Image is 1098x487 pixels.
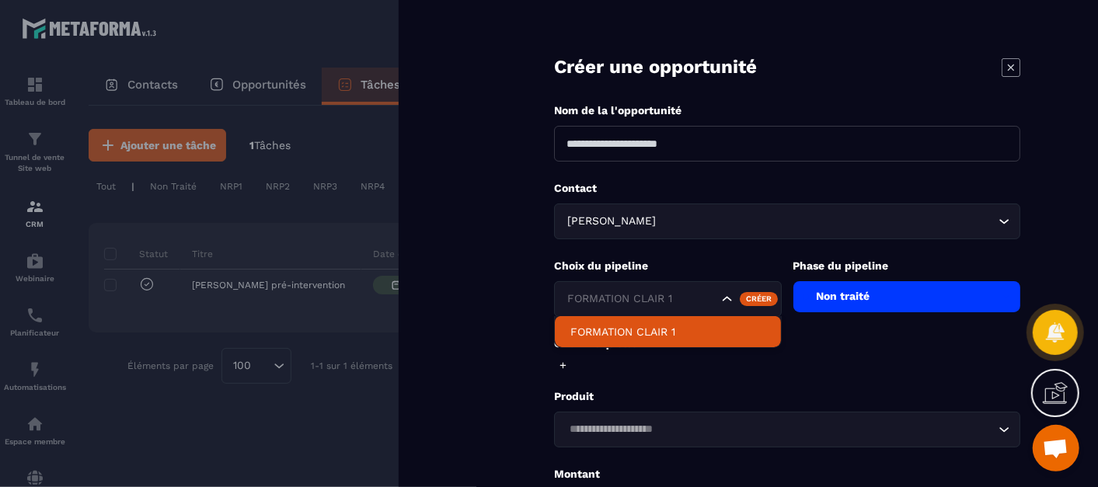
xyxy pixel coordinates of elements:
[793,259,1021,273] p: Phase du pipeline
[554,203,1020,239] div: Search for option
[554,281,782,317] div: Search for option
[554,259,782,273] p: Choix du pipeline
[660,213,995,230] input: Search for option
[740,292,778,306] div: Créer
[554,103,1020,118] p: Nom de la l'opportunité
[554,54,757,80] p: Créer une opportunité
[1033,425,1079,471] div: Ouvrir le chat
[554,336,1020,351] p: Choix Étiquette
[554,389,1020,404] p: Produit
[554,181,1020,196] p: Contact
[554,412,1020,447] div: Search for option
[554,467,1020,482] p: Montant
[564,290,718,308] input: Search for option
[564,213,660,230] span: [PERSON_NAME]
[564,421,995,438] input: Search for option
